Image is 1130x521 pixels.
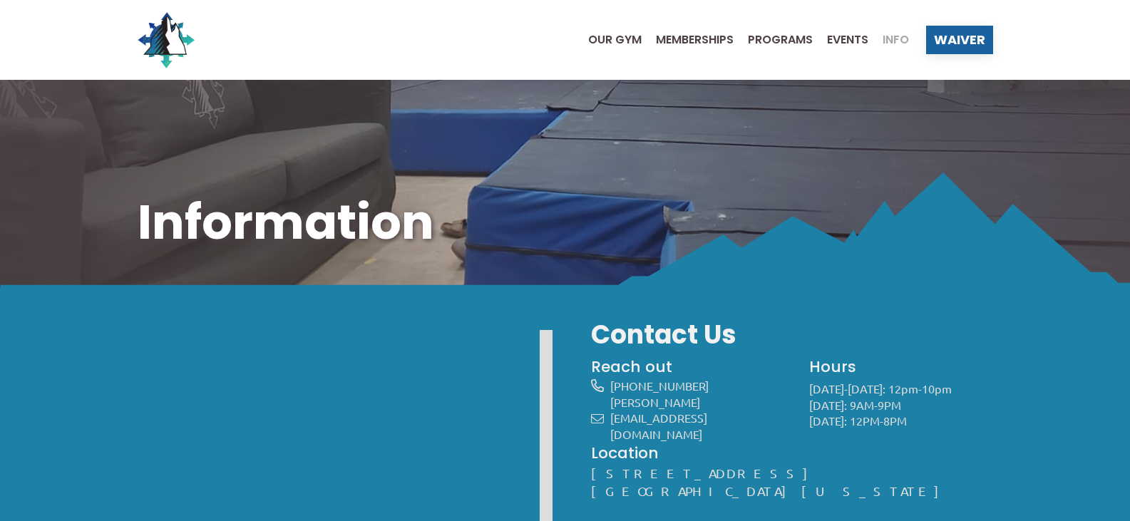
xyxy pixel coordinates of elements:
a: Info [868,34,909,46]
h4: Hours [809,356,993,378]
span: Memberships [656,34,734,46]
a: Our Gym [574,34,642,46]
span: Waiver [934,33,985,46]
a: [PHONE_NUMBER] [610,378,709,393]
span: Info [883,34,909,46]
a: Waiver [926,26,993,54]
a: Memberships [642,34,734,46]
span: Events [827,34,868,46]
a: Programs [734,34,813,46]
p: [DATE]-[DATE]: 12pm-10pm [DATE]: 9AM-9PM [DATE]: 12PM-8PM [809,381,993,429]
img: North Wall Logo [138,11,195,68]
h4: Reach out [591,356,786,378]
h3: Contact Us [591,317,993,353]
a: [PERSON_NAME][EMAIL_ADDRESS][DOMAIN_NAME] [610,395,707,441]
span: Programs [748,34,813,46]
span: Our Gym [588,34,642,46]
a: [STREET_ADDRESS][GEOGRAPHIC_DATA][US_STATE] [591,465,954,498]
h4: Location [591,443,993,464]
a: Events [813,34,868,46]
